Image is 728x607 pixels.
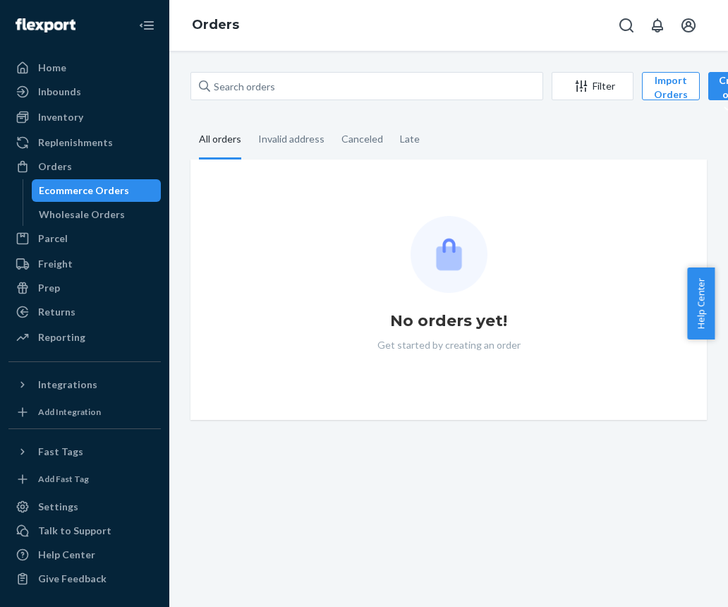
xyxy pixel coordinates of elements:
[8,301,161,323] a: Returns
[411,216,487,293] img: Empty list
[16,18,75,32] img: Flexport logo
[199,121,241,160] div: All orders
[38,406,101,418] div: Add Integration
[341,121,383,157] div: Canceled
[38,136,113,150] div: Replenishments
[38,160,72,174] div: Orders
[190,72,543,100] input: Search orders
[8,106,161,128] a: Inventory
[181,5,250,46] ol: breadcrumbs
[38,110,83,124] div: Inventory
[643,11,672,40] button: Open notifications
[38,305,75,319] div: Returns
[8,155,161,178] a: Orders
[32,203,162,226] a: Wholesale Orders
[38,232,68,246] div: Parcel
[8,80,161,103] a: Inbounds
[133,11,161,40] button: Close Navigation
[38,445,83,459] div: Fast Tags
[38,61,66,75] div: Home
[8,56,161,79] a: Home
[38,524,111,538] div: Talk to Support
[8,543,161,566] a: Help Center
[8,373,161,396] button: Integrations
[8,402,161,423] a: Add Integration
[8,469,161,490] a: Add Fast Tag
[38,85,81,99] div: Inbounds
[674,11,703,40] button: Open account menu
[38,572,107,586] div: Give Feedback
[552,72,633,100] button: Filter
[8,495,161,518] a: Settings
[8,326,161,349] a: Reporting
[400,121,420,157] div: Late
[642,72,700,100] button: Import Orders
[38,330,85,344] div: Reporting
[8,227,161,250] a: Parcel
[8,277,161,299] a: Prep
[552,79,633,93] div: Filter
[38,548,95,562] div: Help Center
[39,184,129,198] div: Ecommerce Orders
[38,500,78,514] div: Settings
[38,257,73,271] div: Freight
[8,440,161,463] button: Fast Tags
[38,281,60,295] div: Prep
[8,253,161,275] a: Freight
[390,310,507,332] h1: No orders yet!
[32,179,162,202] a: Ecommerce Orders
[192,17,239,32] a: Orders
[377,338,521,352] p: Get started by creating an order
[8,519,161,542] a: Talk to Support
[8,567,161,590] button: Give Feedback
[38,473,89,485] div: Add Fast Tag
[612,11,641,40] button: Open Search Box
[38,378,97,392] div: Integrations
[8,131,161,154] a: Replenishments
[39,208,125,222] div: Wholesale Orders
[258,121,324,157] div: Invalid address
[687,268,715,339] button: Help Center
